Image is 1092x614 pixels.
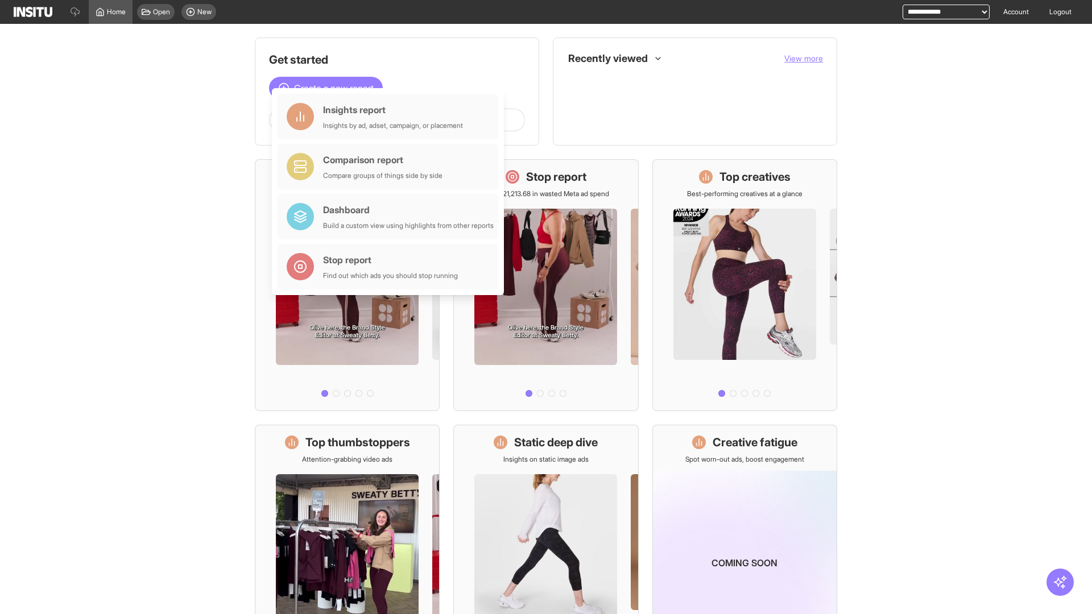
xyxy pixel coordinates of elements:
[482,189,609,198] p: Save £21,213.68 in wasted Meta ad spend
[269,52,525,68] h1: Get started
[14,7,52,17] img: Logo
[305,434,410,450] h1: Top thumbstoppers
[652,159,837,411] a: Top creativesBest-performing creatives at a glance
[323,121,463,130] div: Insights by ad, adset, campaign, or placement
[302,455,392,464] p: Attention-grabbing video ads
[255,159,440,411] a: What's live nowSee all active ads instantly
[294,81,374,95] span: Create a new report
[107,7,126,16] span: Home
[784,53,823,64] button: View more
[526,169,586,185] h1: Stop report
[323,171,442,180] div: Compare groups of things side by side
[784,53,823,63] span: View more
[453,159,638,411] a: Stop reportSave £21,213.68 in wasted Meta ad spend
[719,169,791,185] h1: Top creatives
[323,103,463,117] div: Insights report
[323,221,494,230] div: Build a custom view using highlights from other reports
[323,153,442,167] div: Comparison report
[269,77,383,99] button: Create a new report
[687,189,803,198] p: Best-performing creatives at a glance
[323,271,458,280] div: Find out which ads you should stop running
[514,434,598,450] h1: Static deep dive
[503,455,589,464] p: Insights on static image ads
[323,253,458,267] div: Stop report
[197,7,212,16] span: New
[323,203,494,217] div: Dashboard
[153,7,170,16] span: Open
